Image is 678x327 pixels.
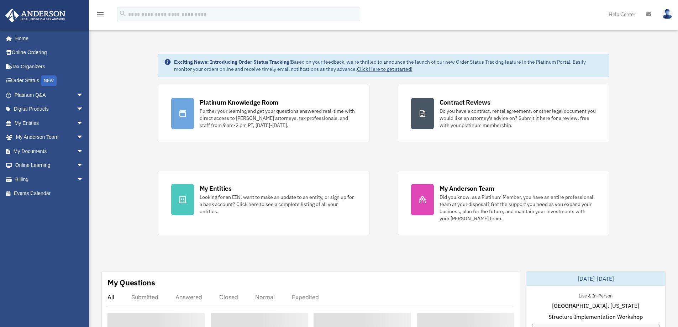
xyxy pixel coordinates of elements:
a: Online Ordering [5,46,94,60]
a: My Entitiesarrow_drop_down [5,116,94,130]
i: search [119,10,127,17]
div: My Questions [107,277,155,288]
span: arrow_drop_down [77,172,91,187]
img: Anderson Advisors Platinum Portal [3,9,68,22]
div: Further your learning and get your questions answered real-time with direct access to [PERSON_NAM... [200,107,356,129]
div: Did you know, as a Platinum Member, you have an entire professional team at your disposal? Get th... [440,194,596,222]
a: Contract Reviews Do you have a contract, rental agreement, or other legal document you would like... [398,85,609,142]
div: Do you have a contract, rental agreement, or other legal document you would like an attorney's ad... [440,107,596,129]
div: My Anderson Team [440,184,494,193]
a: Tax Organizers [5,59,94,74]
a: My Entities Looking for an EIN, want to make an update to an entity, or sign up for a bank accoun... [158,171,369,235]
a: Order StatusNEW [5,74,94,88]
a: Digital Productsarrow_drop_down [5,102,94,116]
div: Platinum Knowledge Room [200,98,279,107]
div: Based on your feedback, we're thrilled to announce the launch of our new Order Status Tracking fe... [174,58,603,73]
div: All [107,294,114,301]
div: Contract Reviews [440,98,490,107]
span: arrow_drop_down [77,130,91,145]
div: Closed [219,294,238,301]
img: User Pic [662,9,673,19]
div: Expedited [292,294,319,301]
div: Normal [255,294,275,301]
strong: Exciting News: Introducing Order Status Tracking! [174,59,291,65]
a: My Documentsarrow_drop_down [5,144,94,158]
a: Events Calendar [5,186,94,201]
a: menu [96,12,105,19]
a: Home [5,31,91,46]
a: Click Here to get started! [357,66,412,72]
a: Online Learningarrow_drop_down [5,158,94,173]
span: arrow_drop_down [77,144,91,159]
span: arrow_drop_down [77,158,91,173]
span: arrow_drop_down [77,102,91,117]
i: menu [96,10,105,19]
div: Submitted [131,294,158,301]
div: Answered [175,294,202,301]
span: Structure Implementation Workshop [548,312,643,321]
a: My Anderson Teamarrow_drop_down [5,130,94,144]
a: Billingarrow_drop_down [5,172,94,186]
a: My Anderson Team Did you know, as a Platinum Member, you have an entire professional team at your... [398,171,609,235]
div: Live & In-Person [573,291,618,299]
div: [DATE]-[DATE] [526,271,665,286]
div: Looking for an EIN, want to make an update to an entity, or sign up for a bank account? Click her... [200,194,356,215]
div: My Entities [200,184,232,193]
span: arrow_drop_down [77,116,91,131]
a: Platinum Knowledge Room Further your learning and get your questions answered real-time with dire... [158,85,369,142]
span: arrow_drop_down [77,88,91,102]
span: [GEOGRAPHIC_DATA], [US_STATE] [552,301,639,310]
div: NEW [41,75,57,86]
a: Platinum Q&Aarrow_drop_down [5,88,94,102]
